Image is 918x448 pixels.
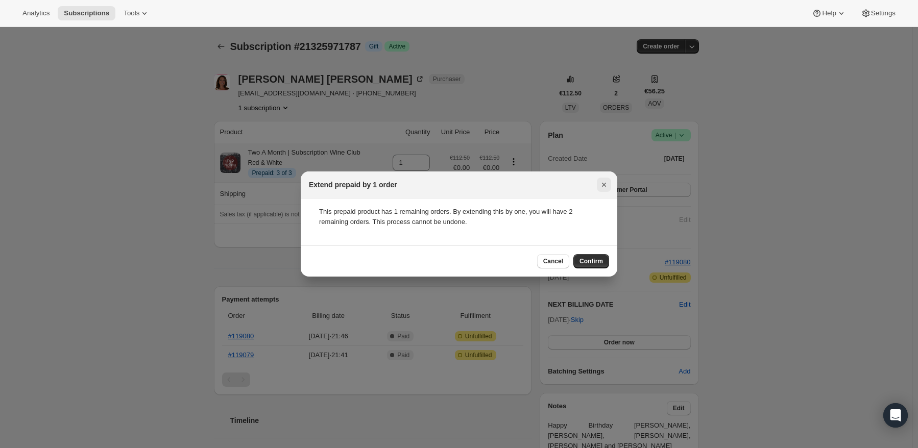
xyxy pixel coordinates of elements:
button: Close [597,178,611,192]
span: Settings [871,9,896,17]
div: This prepaid product has 1 remaining orders. By extending this by one, you will have 2 remaining ... [319,207,599,227]
button: Tools [117,6,156,20]
span: Help [822,9,836,17]
h2: Extend prepaid by 1 order [309,180,397,190]
button: Confirm [573,254,609,268]
button: Help [806,6,852,20]
button: Settings [855,6,902,20]
span: Cancel [543,257,563,265]
div: Open Intercom Messenger [883,403,908,428]
span: Analytics [22,9,50,17]
button: Analytics [16,6,56,20]
span: Subscriptions [64,9,109,17]
span: Confirm [579,257,603,265]
span: Tools [124,9,139,17]
button: Cancel [537,254,569,268]
button: Subscriptions [58,6,115,20]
